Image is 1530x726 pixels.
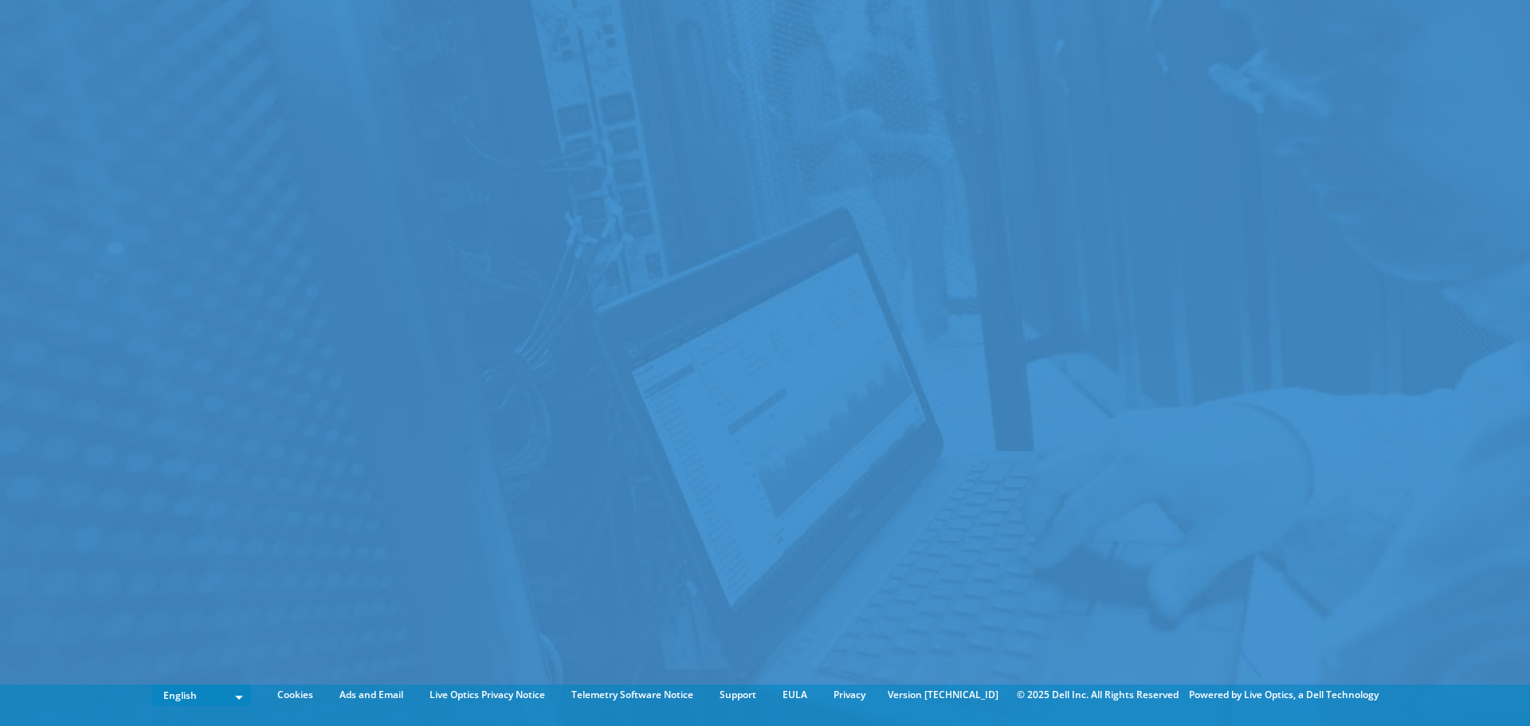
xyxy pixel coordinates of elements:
[1009,686,1187,704] li: © 2025 Dell Inc. All Rights Reserved
[771,686,819,704] a: EULA
[559,686,705,704] a: Telemetry Software Notice
[265,686,325,704] a: Cookies
[328,686,415,704] a: Ads and Email
[822,686,877,704] a: Privacy
[880,686,1006,704] li: Version [TECHNICAL_ID]
[1189,686,1379,704] li: Powered by Live Optics, a Dell Technology
[418,686,557,704] a: Live Optics Privacy Notice
[708,686,768,704] a: Support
